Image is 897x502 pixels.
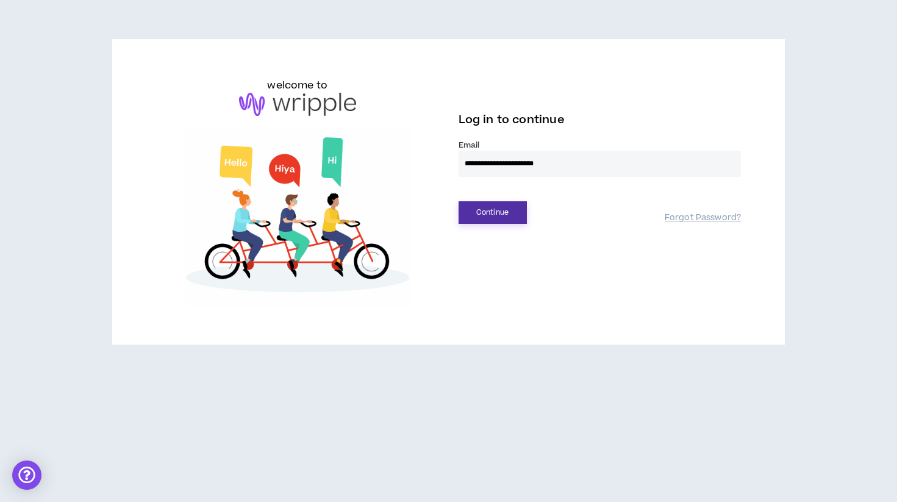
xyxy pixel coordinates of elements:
[459,201,527,224] button: Continue
[267,78,327,93] h6: welcome to
[665,212,741,224] a: Forgot Password?
[459,140,742,151] label: Email
[239,93,356,116] img: logo-brand.png
[12,461,41,490] div: Open Intercom Messenger
[459,112,565,127] span: Log in to continue
[156,128,439,306] img: Welcome to Wripple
